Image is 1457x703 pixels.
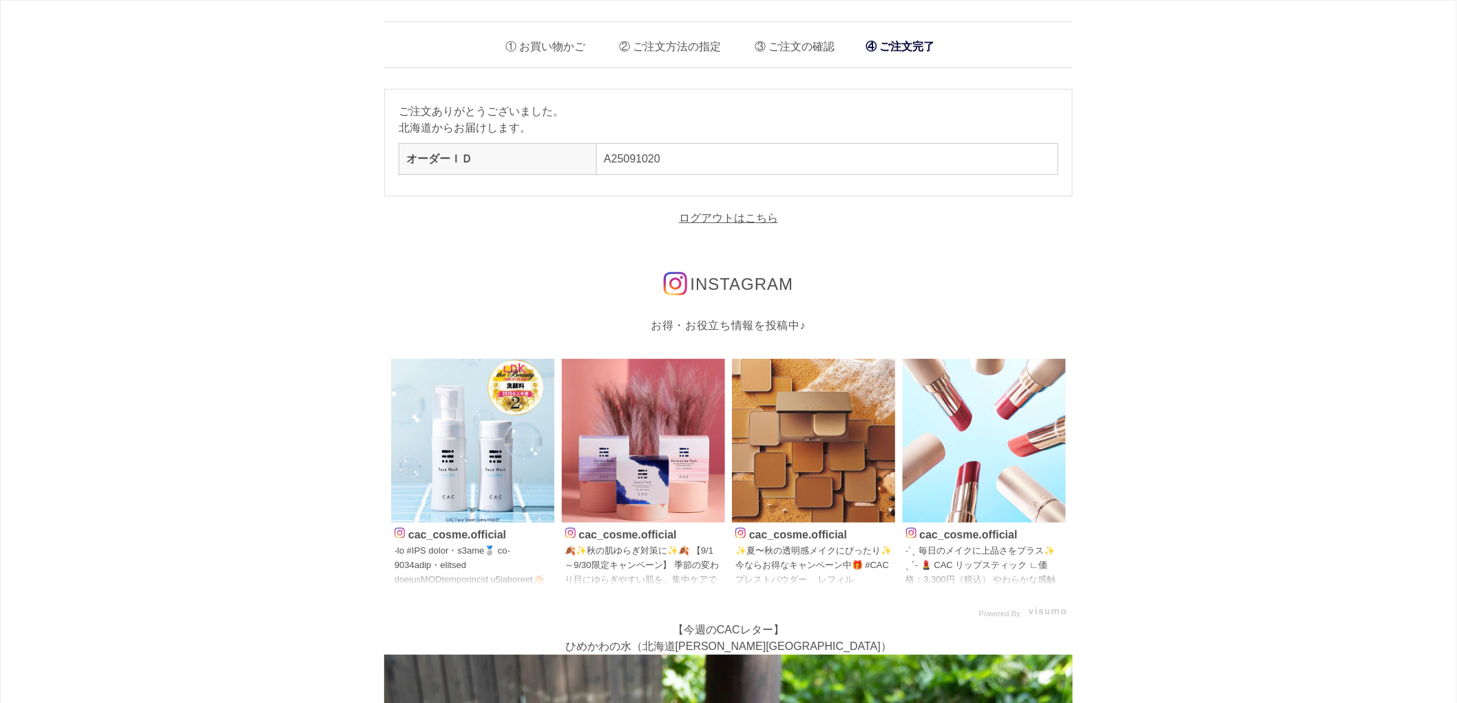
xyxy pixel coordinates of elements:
p: 🍂✨秋の肌ゆらぎ対策に✨🍂 【9/1～9/30限定キャンペーン】 季節の変わり目にゆらぎやすい肌を、集中ケアでうるおいチャージ！ 今だけフェイスパック 3箱セットが2箱分の価格 でご購入いただけ... [565,544,722,588]
a: ログアウトはこちら [679,212,778,224]
p: 【今週のCACレター】 ひめかわの水（北海道[PERSON_NAME][GEOGRAPHIC_DATA]） [384,622,1073,655]
p: ˗ˋˏ 毎日のメイクに上品さをプラス✨ ˎˊ˗ 💄 CAC リップスティック ∟価格：3,300円（税込） やわらかな感触でなめらかにフィット。 マスク移りが目立ちにくい処方もうれしいポイント。... [906,544,1063,588]
p: ✨夏〜秋の透明感メイクにぴったり✨ 今ならお得なキャンペーン中🎁 #CACプレストパウダー レフィル（¥4,400） 毛穴カバー＆自然なキメ細かさ。仕上げに◎ #CACパウダーファンデーション ... [735,544,892,588]
p: cac_cosme.official [735,526,892,541]
p: cac_cosme.official [906,526,1063,541]
p: cac_cosme.official [395,526,552,541]
img: Photo by cac_cosme.official [391,359,555,523]
th: オーダーＩＤ [399,144,597,175]
li: ご注文方法の指定 [609,29,721,57]
li: お買い物かご [495,29,585,57]
p: ˗lo #IPS dolor・s3ame🥈 co˗ 9034adip・elitsed doeiusMODtemporincid u5laboreet👏🏻✨✨ 🫧DOL magnaaliq eni... [395,544,552,588]
p: cac_cosme.official [565,526,722,541]
li: ご注文の確認 [745,29,835,57]
img: Photo by cac_cosme.official [732,359,896,523]
img: visumo [1029,607,1067,615]
img: Photo by cac_cosme.official [903,359,1067,523]
span: INSTAGRAM [691,275,794,293]
img: インスタグラムのロゴ [664,272,687,295]
span: お得・お役立ち情報を投稿中♪ [651,319,806,331]
p: ご注文ありがとうございました。 北海道からお届けします。 [399,103,1058,136]
img: Photo by cac_cosme.official [562,359,726,523]
li: ご注文完了 [859,32,941,61]
a: A25091020 [604,153,660,165]
span: Powered By [979,609,1020,618]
